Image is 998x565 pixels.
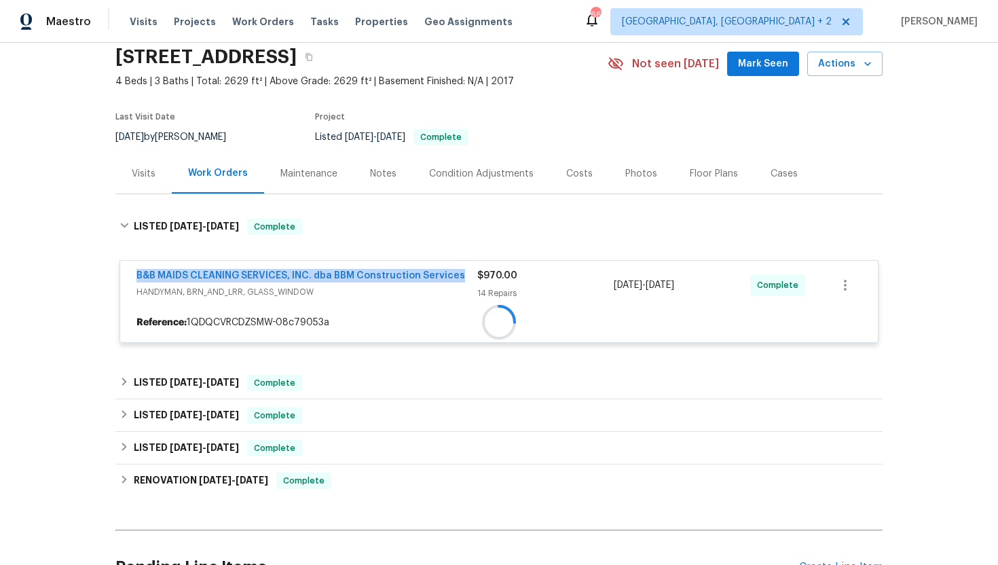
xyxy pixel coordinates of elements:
span: Complete [248,409,301,422]
div: RENOVATION [DATE]-[DATE]Complete [115,464,883,497]
span: - [614,278,674,292]
span: [DATE] [236,475,268,485]
button: Actions [807,52,883,77]
span: Complete [248,441,301,455]
div: LISTED [DATE]-[DATE]Complete [115,367,883,399]
div: Visits [132,167,155,181]
span: Projects [174,15,216,29]
h6: RENOVATION [134,473,268,489]
button: Mark Seen [727,52,799,77]
span: [DATE] [614,280,642,290]
span: [DATE] [377,132,405,142]
span: Mark Seen [738,56,788,73]
div: by [PERSON_NAME] [115,129,242,145]
span: Last Visit Date [115,113,175,121]
div: Costs [566,167,593,181]
span: Listed [315,132,468,142]
a: B&B MAIDS CLEANING SERVICES, INC. dba BBM Construction Services [136,271,465,280]
button: Copy Address [297,45,321,69]
h6: LISTED [134,375,239,391]
div: LISTED [DATE]-[DATE]Complete [115,432,883,464]
div: Cases [771,167,798,181]
span: Work Orders [232,15,294,29]
span: [DATE] [345,132,373,142]
span: - [170,410,239,420]
span: Complete [415,133,467,141]
span: [DATE] [115,132,144,142]
h6: LISTED [134,219,239,235]
span: - [170,221,239,231]
span: [GEOGRAPHIC_DATA], [GEOGRAPHIC_DATA] + 2 [622,15,832,29]
span: Tasks [310,17,339,26]
span: Maestro [46,15,91,29]
span: Geo Assignments [424,15,513,29]
span: Complete [248,220,301,234]
div: LISTED [DATE]-[DATE]Complete [115,205,883,249]
span: Actions [818,56,872,73]
span: - [170,443,239,452]
span: 4 Beds | 3 Baths | Total: 2629 ft² | Above Grade: 2629 ft² | Basement Finished: N/A | 2017 [115,75,608,88]
span: $970.00 [477,271,517,280]
span: [PERSON_NAME] [895,15,978,29]
div: 66 [591,8,600,22]
h2: [STREET_ADDRESS] [115,50,297,64]
span: [DATE] [206,410,239,420]
div: Condition Adjustments [429,167,534,181]
span: - [199,475,268,485]
span: [DATE] [170,443,202,452]
h6: LISTED [134,440,239,456]
span: [DATE] [170,378,202,387]
span: - [345,132,405,142]
span: Not seen [DATE] [632,57,719,71]
h6: LISTED [134,407,239,424]
div: Floor Plans [690,167,738,181]
span: Complete [278,474,330,488]
span: [DATE] [170,221,202,231]
div: Notes [370,167,396,181]
span: Properties [355,15,408,29]
span: Complete [757,278,804,292]
span: Visits [130,15,158,29]
span: - [170,378,239,387]
span: [DATE] [206,378,239,387]
div: LISTED [DATE]-[DATE]Complete [115,399,883,432]
span: [DATE] [646,280,674,290]
div: 14 Repairs [477,287,614,300]
span: [DATE] [206,443,239,452]
span: [DATE] [170,410,202,420]
span: Complete [248,376,301,390]
span: [DATE] [206,221,239,231]
span: [DATE] [199,475,232,485]
span: Project [315,113,345,121]
div: Photos [625,167,657,181]
div: Work Orders [188,166,248,180]
div: Maintenance [280,167,337,181]
span: HANDYMAN, BRN_AND_LRR, GLASS_WINDOW [136,285,477,299]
